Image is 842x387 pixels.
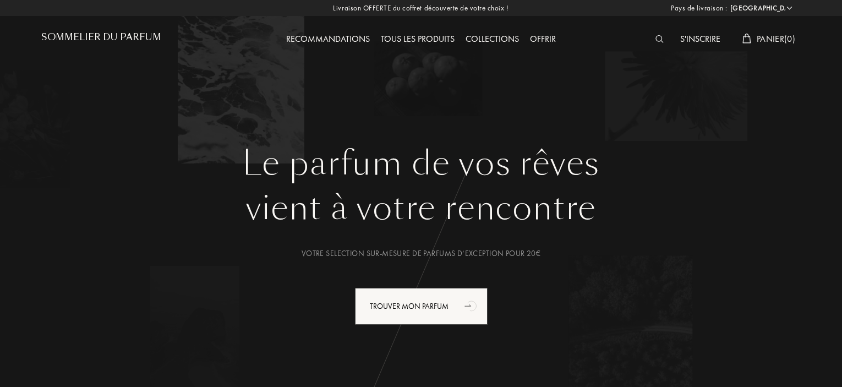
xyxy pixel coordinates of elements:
[460,32,524,47] div: Collections
[355,288,488,325] div: Trouver mon parfum
[50,144,792,183] h1: Le parfum de vos rêves
[41,32,161,42] h1: Sommelier du Parfum
[50,248,792,259] div: Votre selection sur-mesure de parfums d’exception pour 20€
[50,183,792,233] div: vient à votre rencontre
[655,35,664,43] img: search_icn_white.svg
[675,33,726,45] a: S'inscrire
[757,33,795,45] span: Panier ( 0 )
[671,3,728,14] span: Pays de livraison :
[460,33,524,45] a: Collections
[461,295,483,317] div: animation
[742,34,751,43] img: cart_white.svg
[347,288,496,325] a: Trouver mon parfumanimation
[281,33,375,45] a: Recommandations
[281,32,375,47] div: Recommandations
[524,32,561,47] div: Offrir
[375,32,460,47] div: Tous les produits
[524,33,561,45] a: Offrir
[41,32,161,47] a: Sommelier du Parfum
[375,33,460,45] a: Tous les produits
[675,32,726,47] div: S'inscrire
